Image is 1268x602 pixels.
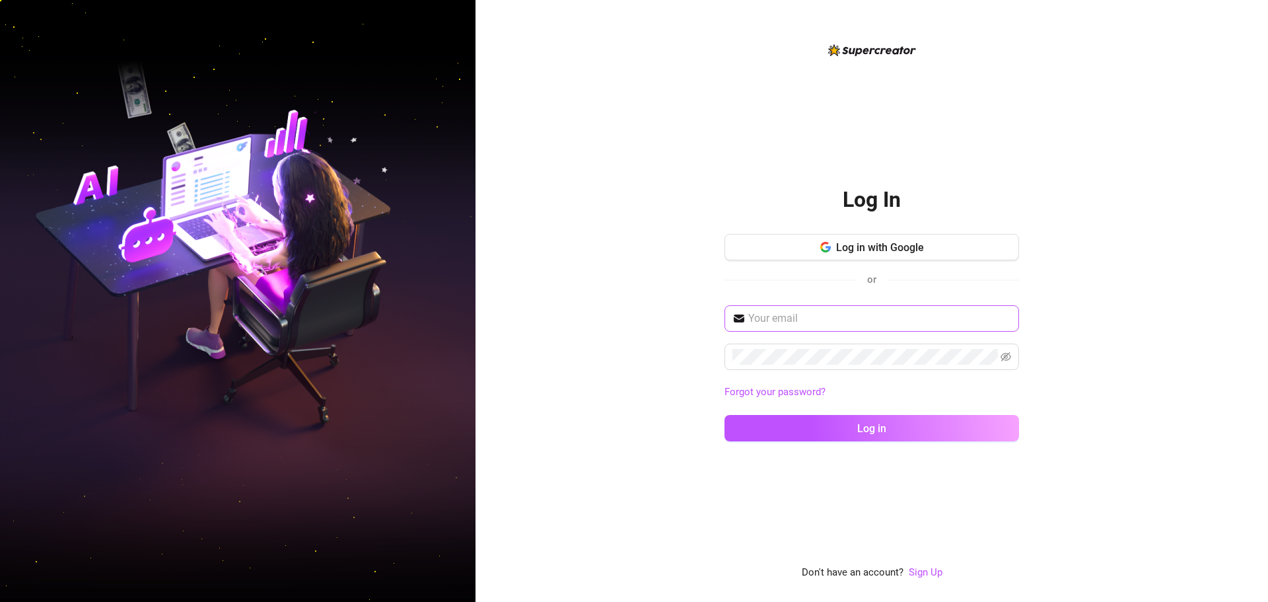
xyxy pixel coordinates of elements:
span: eye-invisible [1001,352,1011,362]
span: or [867,274,876,285]
h2: Log In [843,186,901,213]
span: Log in with Google [836,241,924,254]
a: Sign Up [909,566,942,578]
img: logo-BBDzfeDw.svg [828,44,916,56]
button: Log in with Google [724,234,1019,260]
input: Your email [748,311,1011,326]
button: Log in [724,415,1019,441]
a: Forgot your password? [724,385,1019,400]
span: Log in [857,422,886,435]
a: Forgot your password? [724,386,826,398]
a: Sign Up [909,565,942,581]
span: Don't have an account? [802,565,903,581]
